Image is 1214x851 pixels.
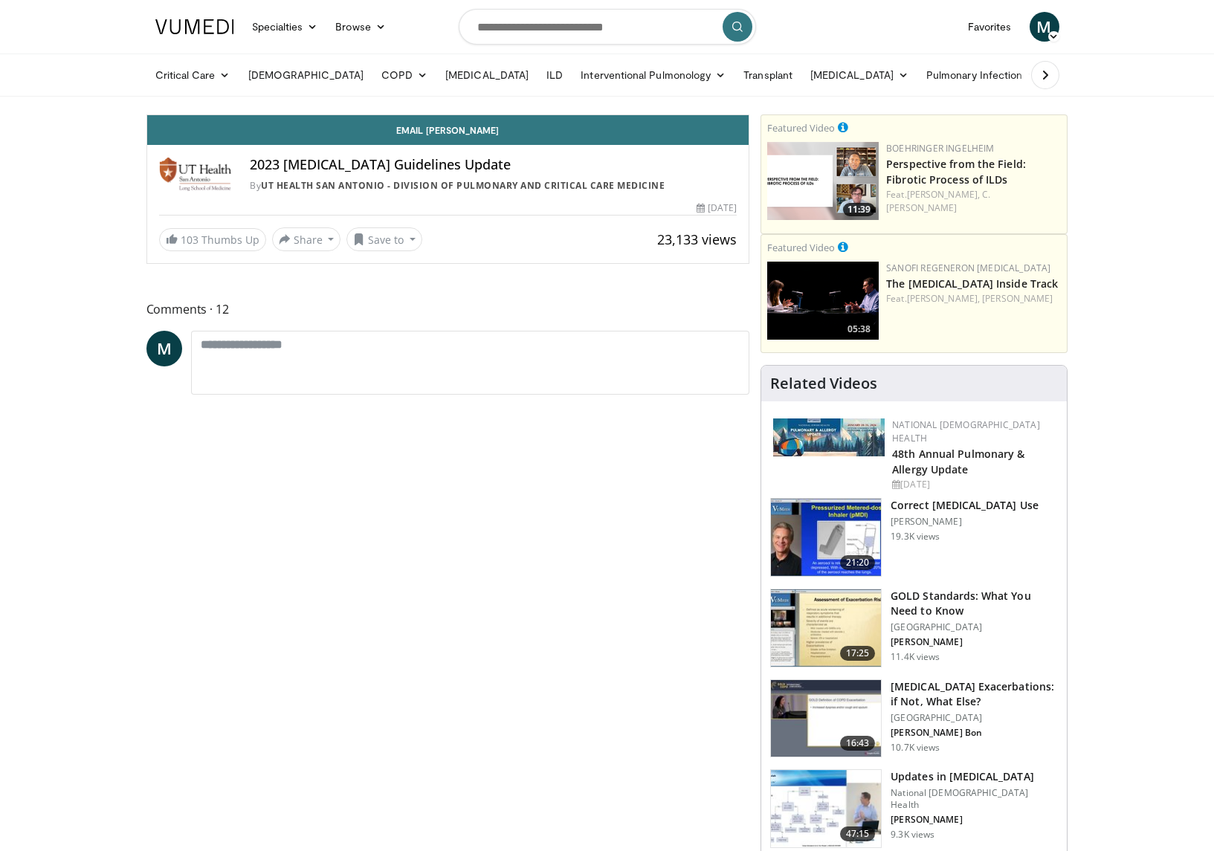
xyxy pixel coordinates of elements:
p: 10.7K views [891,742,940,754]
img: 23bf7646-4741-4747-8861-6c160c37cdfa.150x105_q85_crop-smart_upscale.jpg [771,589,881,667]
img: 24f79869-bf8a-4040-a4ce-e7186897569f.150x105_q85_crop-smart_upscale.jpg [771,499,881,576]
p: [PERSON_NAME] [891,814,1058,826]
img: 1da12ca7-d1b3-42e7-aa86-5deb1d017fda.150x105_q85_crop-smart_upscale.jpg [771,680,881,757]
a: Specialties [243,12,327,42]
small: Featured Video [767,121,835,135]
a: Favorites [959,12,1021,42]
span: 11:39 [843,203,875,216]
p: 9.3K views [891,829,934,841]
h3: [MEDICAL_DATA] Exacerbations: if Not, What Else? [891,679,1058,709]
h3: Correct [MEDICAL_DATA] Use [891,498,1039,513]
a: 17:25 GOLD Standards: What You Need to Know [GEOGRAPHIC_DATA] [PERSON_NAME] 11.4K views [770,589,1058,667]
p: National [DEMOGRAPHIC_DATA] Health [891,787,1058,811]
img: f1afee27-a73a-4397-a8ce-49c9e0951984.150x105_q85_crop-smart_upscale.jpg [771,770,881,847]
a: 11:39 [767,142,879,220]
h3: GOLD Standards: What You Need to Know [891,589,1058,618]
img: 0d260a3c-dea8-4d46-9ffd-2859801fb613.png.150x105_q85_crop-smart_upscale.png [767,142,879,220]
img: 64e8314d-0090-42e1-8885-f47de767bd23.png.150x105_q85_crop-smart_upscale.png [767,262,879,340]
div: [DATE] [697,201,737,215]
a: Browse [326,12,395,42]
a: Interventional Pulmonology [572,60,734,90]
span: 21:20 [840,555,876,570]
div: Feat. [886,188,1061,215]
a: [PERSON_NAME], [907,292,980,305]
span: 17:25 [840,646,876,661]
span: 103 [181,233,198,247]
h4: Related Videos [770,375,877,392]
a: C. [PERSON_NAME] [886,188,990,214]
img: UT Health San Antonio - Division of Pulmonary and Critical Care Medicine [159,157,233,192]
a: Perspective from the Field: Fibrotic Process of ILDs [886,157,1026,187]
p: 11.4K views [891,651,940,663]
a: UT Health San Antonio - Division of Pulmonary and Critical Care Medicine [261,179,665,192]
span: 05:38 [843,323,875,336]
span: 23,133 views [657,230,737,248]
a: [PERSON_NAME], [907,188,980,201]
a: The [MEDICAL_DATA] Inside Track [886,276,1058,291]
a: Pulmonary Infection [917,60,1046,90]
h4: 2023 [MEDICAL_DATA] Guidelines Update [250,157,737,173]
a: 16:43 [MEDICAL_DATA] Exacerbations: if Not, What Else? [GEOGRAPHIC_DATA] [PERSON_NAME] Bon 10.7K ... [770,679,1058,758]
p: [GEOGRAPHIC_DATA] [891,621,1058,633]
a: Sanofi Regeneron [MEDICAL_DATA] [886,262,1050,274]
a: [DEMOGRAPHIC_DATA] [239,60,372,90]
p: [GEOGRAPHIC_DATA] [891,712,1058,724]
a: M [1030,12,1059,42]
a: Critical Care [146,60,239,90]
span: 16:43 [840,736,876,751]
button: Save to [346,227,422,251]
a: National [DEMOGRAPHIC_DATA] Health [892,418,1040,444]
div: [DATE] [892,478,1055,491]
a: [MEDICAL_DATA] [801,60,917,90]
a: 48th Annual Pulmonary & Allergy Update [892,447,1024,476]
a: [PERSON_NAME] [982,292,1053,305]
p: [PERSON_NAME] [891,516,1039,528]
a: 103 Thumbs Up [159,228,266,251]
a: ILD [537,60,572,90]
a: 05:38 [767,262,879,340]
a: Boehringer Ingelheim [886,142,994,155]
p: 19.3K views [891,531,940,543]
div: Feat. [886,292,1061,305]
span: Comments 12 [146,300,750,319]
button: Share [272,227,341,251]
p: [PERSON_NAME] [891,636,1058,648]
a: [MEDICAL_DATA] [436,60,537,90]
div: By [250,179,737,192]
img: VuMedi Logo [155,19,234,34]
p: [PERSON_NAME] Bon [891,727,1058,739]
a: M [146,331,182,366]
a: Transplant [734,60,801,90]
small: Featured Video [767,241,835,254]
img: b90f5d12-84c1-472e-b843-5cad6c7ef911.jpg.150x105_q85_autocrop_double_scale_upscale_version-0.2.jpg [773,418,885,456]
a: Email [PERSON_NAME] [147,115,749,145]
a: COPD [372,60,436,90]
h3: Updates in [MEDICAL_DATA] [891,769,1058,784]
span: 47:15 [840,826,876,841]
input: Search topics, interventions [459,9,756,45]
a: 21:20 Correct [MEDICAL_DATA] Use [PERSON_NAME] 19.3K views [770,498,1058,577]
a: 47:15 Updates in [MEDICAL_DATA] National [DEMOGRAPHIC_DATA] Health [PERSON_NAME] 9.3K views [770,769,1058,848]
